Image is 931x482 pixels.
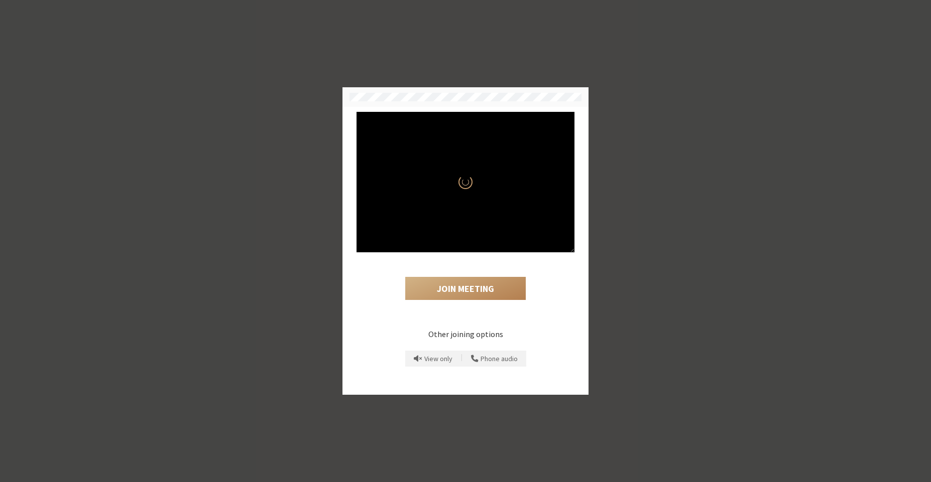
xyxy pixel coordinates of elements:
[468,351,521,367] button: Use your phone for mic and speaker while you view the meeting on this device.
[405,277,526,300] button: Join Meeting
[481,355,518,363] span: Phone audio
[461,352,462,365] span: |
[410,351,456,367] button: Prevent echo when there is already an active mic and speaker in the room.
[357,328,574,340] p: Other joining options
[424,355,452,363] span: View only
